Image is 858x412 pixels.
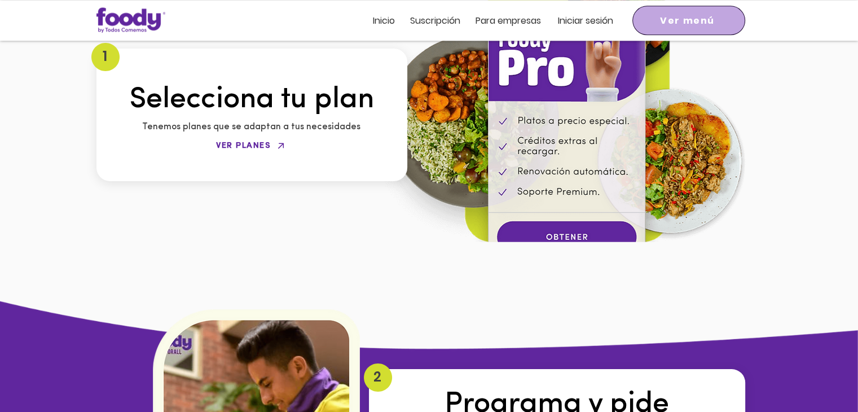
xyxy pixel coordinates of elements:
img: Logo_Foody V2.0.0 (3).png [96,7,165,33]
span: Tenemos planes que se adaptan a tus necesidades [142,122,360,132]
span: VER PLANES [216,142,271,150]
span: Suscripción [410,14,460,27]
span: Selecciona tu plan [129,85,374,115]
span: 2 [373,367,381,386]
span: 1 [103,47,107,65]
a: Para empresas [476,16,541,25]
span: Pa [476,14,486,27]
span: Inicio [373,14,395,27]
a: Inicio [373,16,395,25]
span: Ver menú [660,14,715,28]
a: VER PLANES [209,139,294,152]
span: ra empresas [486,14,541,27]
a: Suscripción [410,16,460,25]
a: Iniciar sesión [558,16,613,25]
span: Iniciar sesión [558,14,613,27]
a: Ver menú [632,6,745,35]
iframe: Messagebird Livechat Widget [793,347,847,401]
